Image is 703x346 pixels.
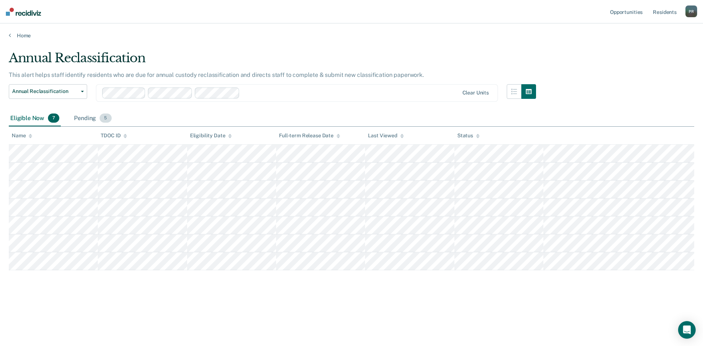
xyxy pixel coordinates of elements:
[678,321,696,339] div: Open Intercom Messenger
[12,133,32,139] div: Name
[6,8,41,16] img: Recidiviz
[9,111,61,127] div: Eligible Now7
[9,71,424,78] p: This alert helps staff identify residents who are due for annual custody reclassification and dir...
[9,84,87,99] button: Annual Reclassification
[12,88,78,94] span: Annual Reclassification
[72,111,113,127] div: Pending5
[9,51,536,71] div: Annual Reclassification
[100,114,111,123] span: 5
[190,133,232,139] div: Eligibility Date
[685,5,697,17] div: P R
[368,133,403,139] div: Last Viewed
[457,133,480,139] div: Status
[101,133,127,139] div: TDOC ID
[48,114,59,123] span: 7
[685,5,697,17] button: PR
[462,90,489,96] div: Clear units
[279,133,340,139] div: Full-term Release Date
[9,32,694,39] a: Home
